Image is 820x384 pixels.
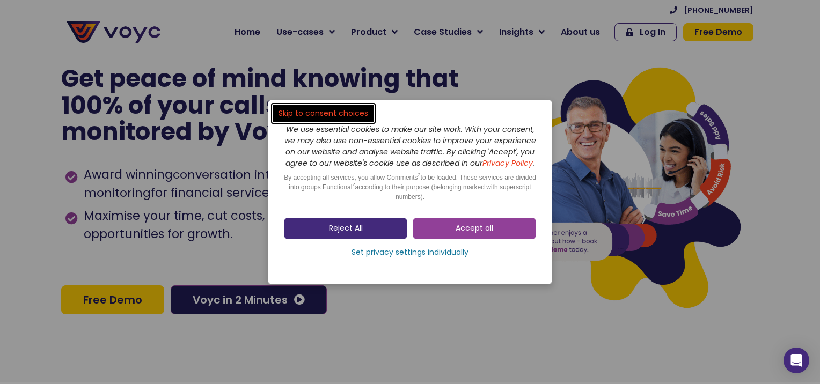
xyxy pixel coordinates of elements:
[284,124,536,168] i: We use essential cookies to make our site work. With your consent, we may also use non-essential ...
[413,218,536,239] a: Accept all
[456,223,493,234] span: Accept all
[142,43,169,55] span: Phone
[284,174,536,201] span: By accepting all services, you allow Comments to be loaded. These services are divided into group...
[273,105,374,122] a: Skip to consent choices
[352,182,355,187] sup: 2
[418,172,421,178] sup: 2
[482,158,533,168] a: Privacy Policy
[142,87,179,99] span: Job title
[352,247,468,258] span: Set privacy settings individually
[284,218,407,239] a: Reject All
[284,245,536,261] a: Set privacy settings individually
[329,223,363,234] span: Reject All
[221,223,272,234] a: Privacy Policy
